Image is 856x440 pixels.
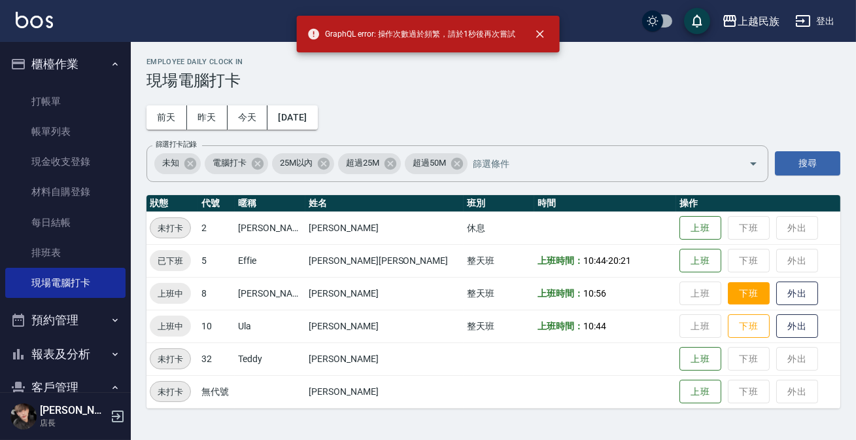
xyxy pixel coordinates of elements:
[150,320,191,333] span: 上班中
[583,288,606,299] span: 10:56
[5,86,126,117] a: 打帳單
[338,153,401,174] div: 超過25M
[305,211,463,244] td: [PERSON_NAME]
[156,139,197,149] label: 篩選打卡記錄
[5,117,126,147] a: 帳單列表
[150,287,191,301] span: 上班中
[338,156,387,170] span: 超過25M
[154,153,201,174] div: 未知
[743,153,764,174] button: Open
[235,244,305,277] td: Effie
[5,47,126,81] button: 櫃檯作業
[40,404,107,417] h5: [PERSON_NAME]
[526,20,555,48] button: close
[305,244,463,277] td: [PERSON_NAME][PERSON_NAME]
[150,385,190,399] span: 未打卡
[534,195,676,212] th: 時間
[5,268,126,298] a: 現場電腦打卡
[679,380,721,404] button: 上班
[5,238,126,268] a: 排班表
[717,8,785,35] button: 上越民族
[5,177,126,207] a: 材料自購登錄
[10,403,37,430] img: Person
[235,195,305,212] th: 暱稱
[538,255,583,266] b: 上班時間：
[464,211,534,244] td: 休息
[5,371,126,405] button: 客戶管理
[235,211,305,244] td: [PERSON_NAME]
[272,156,321,170] span: 25M以內
[228,105,268,130] button: 今天
[187,105,228,130] button: 昨天
[405,153,468,174] div: 超過50M
[150,221,190,235] span: 未打卡
[198,342,235,375] td: 32
[198,211,235,244] td: 2
[790,9,840,33] button: 登出
[146,58,840,66] h2: Employee Daily Clock In
[776,314,818,339] button: 外出
[464,195,534,212] th: 班別
[205,153,268,174] div: 電腦打卡
[583,321,606,331] span: 10:44
[728,282,770,305] button: 下班
[267,105,317,130] button: [DATE]
[198,277,235,310] td: 8
[305,342,463,375] td: [PERSON_NAME]
[235,277,305,310] td: [PERSON_NAME]
[676,195,840,212] th: 操作
[405,156,454,170] span: 超過50M
[728,314,770,339] button: 下班
[583,255,606,266] span: 10:44
[235,342,305,375] td: Teddy
[470,152,726,175] input: 篩選條件
[198,195,235,212] th: 代號
[776,282,818,306] button: 外出
[538,321,583,331] b: 上班時間：
[150,352,190,366] span: 未打卡
[150,254,191,268] span: 已下班
[146,105,187,130] button: 前天
[5,337,126,371] button: 報表及分析
[5,303,126,337] button: 預約管理
[738,13,779,29] div: 上越民族
[198,244,235,277] td: 5
[235,310,305,342] td: Ula
[679,249,721,273] button: 上班
[679,216,721,240] button: 上班
[464,244,534,277] td: 整天班
[40,417,107,429] p: 店長
[146,71,840,90] h3: 現場電腦打卡
[198,375,235,408] td: 無代號
[684,8,710,34] button: save
[464,310,534,342] td: 整天班
[5,147,126,177] a: 現金收支登錄
[679,347,721,371] button: 上班
[307,27,515,41] span: GraphQL error: 操作次數過於頻繁，請於1秒後再次嘗試
[146,195,198,212] th: 狀態
[608,255,631,266] span: 20:21
[538,288,583,299] b: 上班時間：
[534,244,676,277] td: -
[305,375,463,408] td: [PERSON_NAME]
[205,156,254,170] span: 電腦打卡
[305,195,463,212] th: 姓名
[5,208,126,238] a: 每日結帳
[198,310,235,342] td: 10
[464,277,534,310] td: 整天班
[305,277,463,310] td: [PERSON_NAME]
[16,12,53,28] img: Logo
[305,310,463,342] td: [PERSON_NAME]
[775,151,840,175] button: 搜尋
[272,153,335,174] div: 25M以內
[154,156,187,170] span: 未知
